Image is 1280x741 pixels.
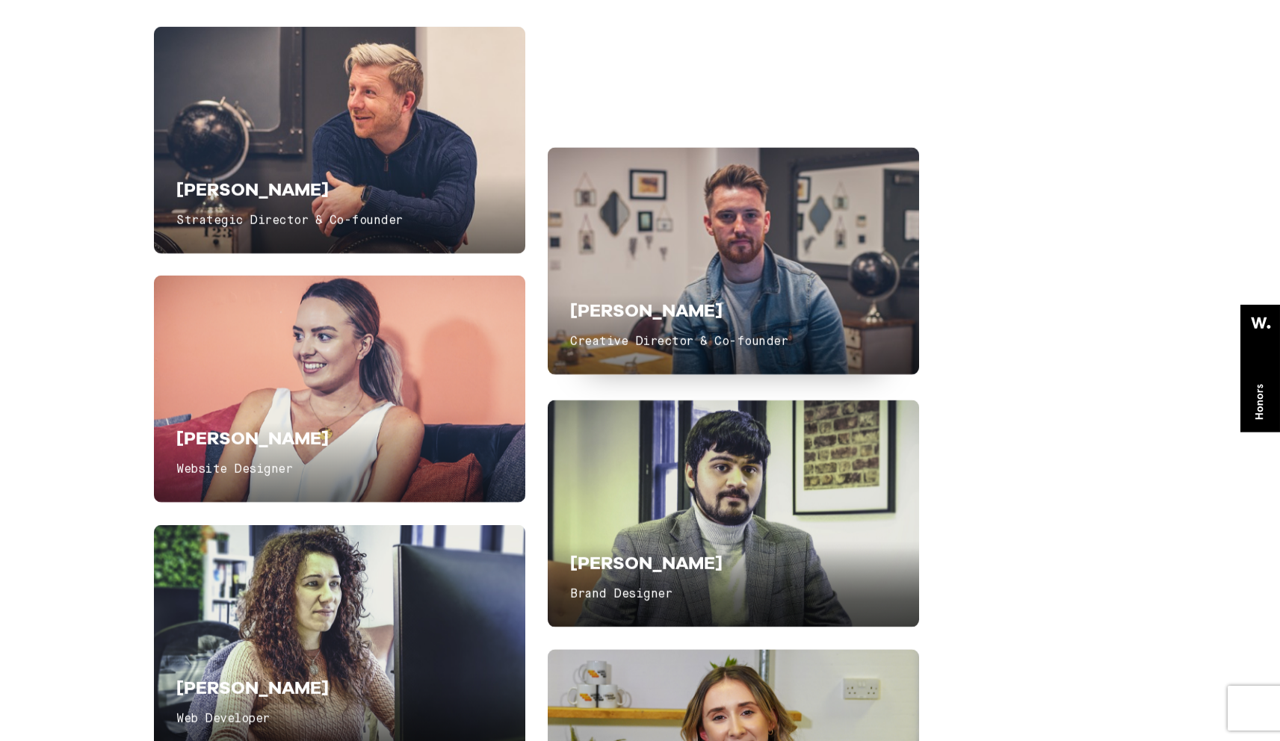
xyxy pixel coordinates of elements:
[570,335,788,347] span: Creative Director & Co-founder
[176,713,270,725] span: Web Developer
[176,464,292,476] span: Website Designer
[176,676,329,698] span: [PERSON_NAME]
[176,214,403,226] span: Strategic Director & Co-founder
[570,552,723,574] span: [PERSON_NAME]
[176,178,329,199] span: [PERSON_NAME]
[570,589,672,601] span: Brand Designer
[570,299,723,320] span: [PERSON_NAME]
[176,427,329,449] span: [PERSON_NAME]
